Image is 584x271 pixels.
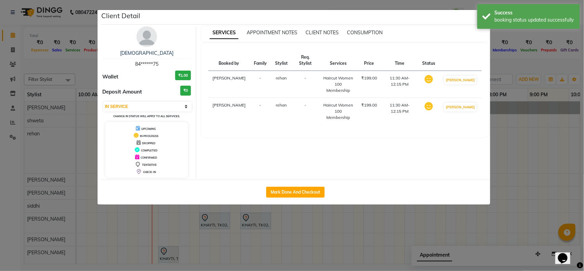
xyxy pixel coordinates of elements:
[247,29,297,36] span: APPOINTMENT NOTES
[141,149,157,152] span: COMPLETED
[208,71,250,98] td: [PERSON_NAME]
[250,50,271,71] th: Family
[292,71,319,98] td: -
[141,127,156,131] span: UPCOMING
[323,102,353,121] div: Haircut Women 100 Membership
[208,98,250,125] td: [PERSON_NAME]
[266,187,325,198] button: Mark Done And Checkout
[292,50,319,71] th: Req. Stylist
[555,244,577,264] iframe: chat widget
[102,11,141,21] h5: Client Detail
[381,71,418,98] td: 11:30 AM-12:15 PM
[137,26,157,47] img: avatar
[175,71,191,81] h3: ₹1.00
[347,29,382,36] span: CONSUMPTION
[276,75,287,81] span: rehan
[494,16,575,24] div: booking status updated successfully
[319,50,357,71] th: Services
[276,102,287,108] span: rehan
[143,170,156,174] span: CHECK-IN
[357,50,381,71] th: Price
[292,98,319,125] td: -
[381,50,418,71] th: Time
[323,75,353,94] div: Haircut Women 100 Membership
[250,71,271,98] td: -
[444,103,477,111] button: [PERSON_NAME]
[210,27,238,39] span: SERVICES
[306,29,339,36] span: CLIENT NOTES
[142,163,157,167] span: TENTATIVE
[180,86,191,96] h3: ₹0
[361,75,377,81] div: ₹199.00
[271,50,292,71] th: Stylist
[103,88,142,96] span: Deposit Amount
[103,73,119,81] span: Wallet
[494,9,575,16] div: Success
[141,156,157,159] span: CONFIRMED
[381,98,418,125] td: 11:30 AM-12:15 PM
[142,141,155,145] span: DROPPED
[444,76,477,84] button: [PERSON_NAME]
[120,50,173,56] a: [DEMOGRAPHIC_DATA]
[140,134,158,138] span: IN PROGRESS
[208,50,250,71] th: Booked by
[113,114,180,118] small: Change in status will apply to all services.
[250,98,271,125] td: -
[418,50,439,71] th: Status
[361,102,377,108] div: ₹199.00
